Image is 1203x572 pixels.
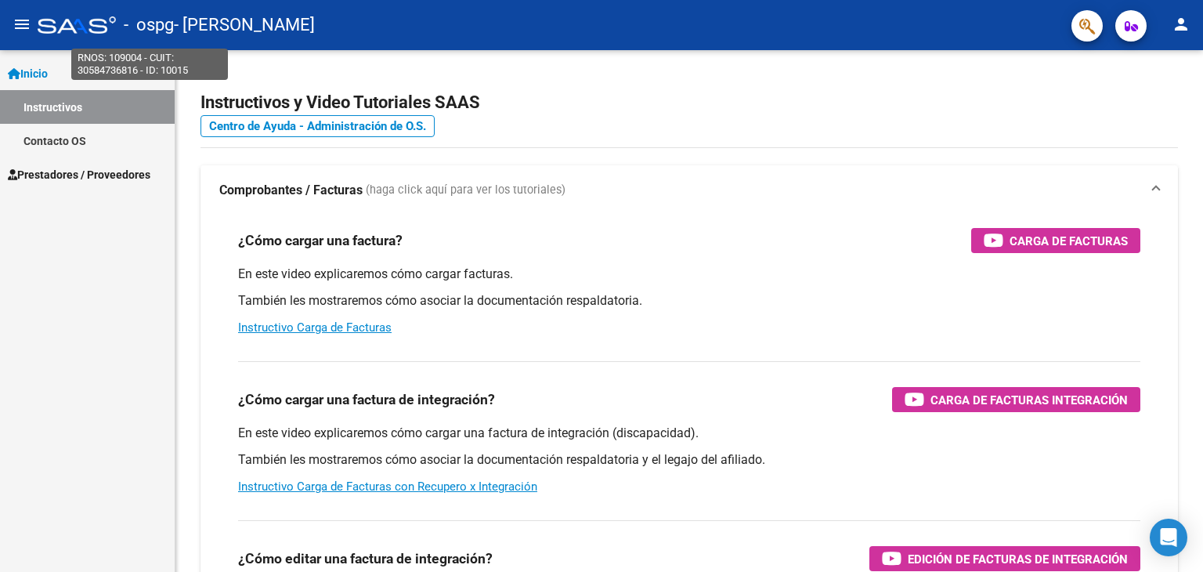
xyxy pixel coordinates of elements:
[200,115,435,137] a: Centro de Ayuda - Administración de O.S.
[930,390,1128,410] span: Carga de Facturas Integración
[200,88,1178,118] h2: Instructivos y Video Tutoriales SAAS
[1010,231,1128,251] span: Carga de Facturas
[8,65,48,82] span: Inicio
[238,548,493,570] h3: ¿Cómo editar una factura de integración?
[238,425,1140,442] p: En este video explicaremos cómo cargar una factura de integración (discapacidad).
[238,451,1140,469] p: También les mostraremos cómo asociar la documentación respaldatoria y el legajo del afiliado.
[366,182,565,199] span: (haga click aquí para ver los tutoriales)
[971,228,1140,253] button: Carga de Facturas
[238,230,403,252] h3: ¿Cómo cargar una factura?
[13,15,31,34] mat-icon: menu
[238,266,1140,283] p: En este video explicaremos cómo cargar facturas.
[8,166,150,183] span: Prestadores / Proveedores
[238,389,495,411] h3: ¿Cómo cargar una factura de integración?
[892,387,1140,412] button: Carga de Facturas Integración
[238,320,392,335] a: Instructivo Carga de Facturas
[174,8,315,42] span: - [PERSON_NAME]
[200,165,1178,215] mat-expansion-panel-header: Comprobantes / Facturas (haga click aquí para ver los tutoriales)
[238,480,537,494] a: Instructivo Carga de Facturas con Recupero x Integración
[238,292,1140,310] p: También les mostraremos cómo asociar la documentación respaldatoria.
[1172,15,1190,34] mat-icon: person
[124,8,174,42] span: - ospg
[219,182,363,199] strong: Comprobantes / Facturas
[1150,519,1187,556] div: Open Intercom Messenger
[908,549,1128,569] span: Edición de Facturas de integración
[869,546,1140,571] button: Edición de Facturas de integración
